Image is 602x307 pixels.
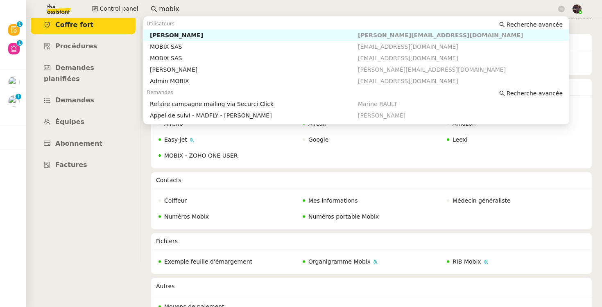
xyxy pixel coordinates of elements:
[308,197,358,204] span: Mes informations
[18,21,21,29] p: 1
[31,37,136,56] a: Procédures
[358,32,523,38] span: [PERSON_NAME][EMAIL_ADDRESS][DOMAIN_NAME]
[150,54,358,62] div: MOBIX SAS
[55,161,87,169] span: Factures
[358,101,397,107] span: Marine RAULT
[87,3,143,15] button: Control panel
[358,66,506,73] span: [PERSON_NAME][EMAIL_ADDRESS][DOMAIN_NAME]
[55,21,94,29] span: Coffre fort
[507,89,563,97] span: Recherche avancée
[507,20,563,29] span: Recherche avancée
[31,113,136,132] a: Équipes
[31,59,136,88] a: Demandes planifiées
[164,120,183,127] span: Airbnb
[150,43,358,50] div: MOBIX SAS
[150,112,358,119] div: Appel de suivi - MADFLY - [PERSON_NAME]
[8,77,20,88] img: users%2FvmnJXRNjGXZGy0gQLmH5CrabyCb2%2Favatar%2F07c9d9ad-5b06-45ca-8944-a3daedea5428
[17,94,20,101] p: 1
[308,258,371,265] span: Organigramme Mobix
[44,64,94,83] span: Demandes planifiées
[17,21,23,27] nz-badge-sup: 1
[55,140,102,147] span: Abonnement
[150,100,358,108] div: Refaire campagne mailing via Securci Click
[358,112,405,119] span: [PERSON_NAME]
[453,258,481,265] span: RIB Mobix
[164,136,187,143] span: Easy-jet
[573,5,582,14] img: 2af2e8ed-4e7a-4339-b054-92d163d57814
[453,120,476,127] span: Amazon
[164,258,252,265] span: Exemple feuille d'émargement
[31,91,136,110] a: Demandes
[453,136,468,143] span: Leexi
[150,66,358,73] div: [PERSON_NAME]
[156,283,174,289] span: Autres
[159,4,557,15] input: Rechercher
[308,120,326,127] span: Aircall
[164,152,238,159] span: MOBIX - ZOHO ONE USER
[358,43,458,50] span: [EMAIL_ADDRESS][DOMAIN_NAME]
[358,55,458,61] span: [EMAIL_ADDRESS][DOMAIN_NAME]
[164,213,209,220] span: Numéros Mobix
[18,40,21,47] p: 1
[150,77,358,85] div: Admin MOBIX
[55,42,97,50] span: Procédures
[8,95,20,107] img: users%2FlP2L64NyJUYGf6yukvER3qNbi773%2Favatar%2Faa4062d0-caf6-4ead-8344-864088a2b108
[308,213,379,220] span: Numéros portable Mobix
[100,4,138,14] span: Control panel
[164,197,187,204] span: Coiffeur
[308,136,328,143] span: Google
[147,21,174,27] span: Utilisateurs
[31,134,136,153] a: Abonnement
[55,118,84,126] span: Équipes
[150,32,358,39] div: [PERSON_NAME]
[156,177,181,183] span: Contacts
[358,78,458,84] span: [EMAIL_ADDRESS][DOMAIN_NAME]
[453,197,511,204] span: Médecin généraliste
[31,16,136,35] a: Coffre fort
[55,96,94,104] span: Demandes
[17,40,23,46] nz-badge-sup: 1
[147,90,173,95] span: Demandes
[16,94,21,99] nz-badge-sup: 1
[156,238,178,244] span: Fichiers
